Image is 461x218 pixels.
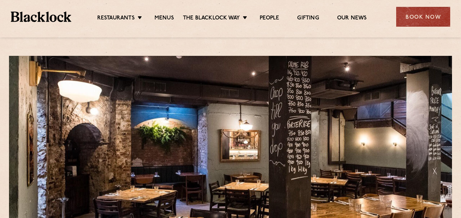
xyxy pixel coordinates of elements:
[155,15,174,23] a: Menus
[260,15,279,23] a: People
[337,15,367,23] a: Our News
[97,15,135,23] a: Restaurants
[183,15,240,23] a: The Blacklock Way
[297,15,319,23] a: Gifting
[11,12,71,22] img: BL_Textured_Logo-footer-cropped.svg
[396,7,450,27] div: Book Now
